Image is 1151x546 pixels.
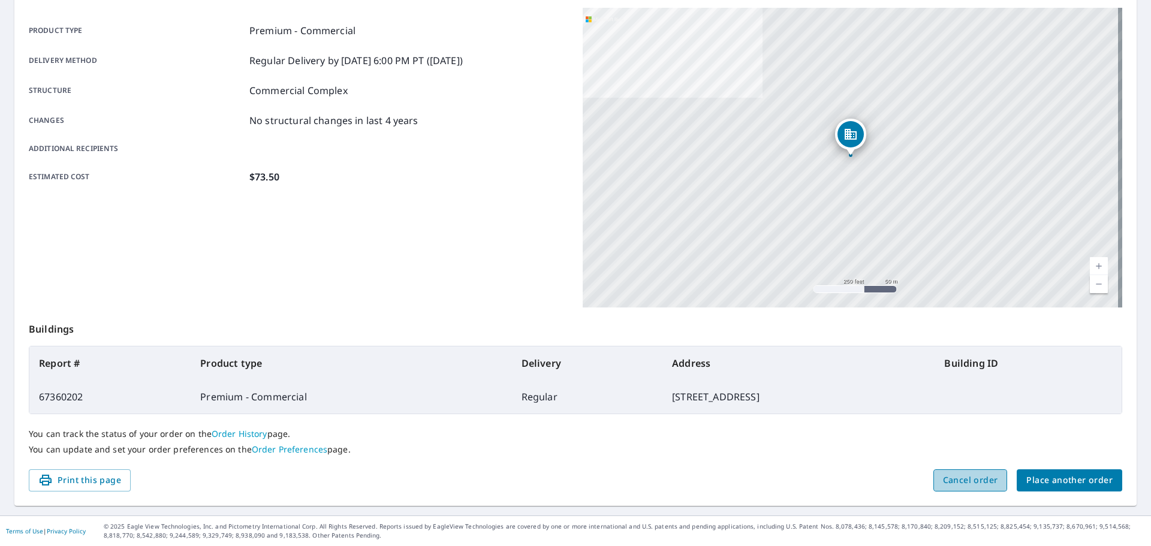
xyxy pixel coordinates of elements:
[249,170,279,184] p: $73.50
[29,444,1122,455] p: You can update and set your order preferences on the page.
[29,307,1122,346] p: Buildings
[249,23,355,38] p: Premium - Commercial
[29,113,245,128] p: Changes
[1026,473,1113,488] span: Place another order
[662,346,935,380] th: Address
[1017,469,1122,491] button: Place another order
[29,143,245,154] p: Additional recipients
[835,119,866,156] div: Dropped pin, building 1, Commercial property, 16700 Keystone Blvd Parker, CO 80134
[191,380,511,414] td: Premium - Commercial
[249,53,463,68] p: Regular Delivery by [DATE] 6:00 PM PT ([DATE])
[29,53,245,68] p: Delivery method
[512,346,662,380] th: Delivery
[6,527,43,535] a: Terms of Use
[191,346,511,380] th: Product type
[29,23,245,38] p: Product type
[512,380,662,414] td: Regular
[943,473,998,488] span: Cancel order
[38,473,121,488] span: Print this page
[249,113,418,128] p: No structural changes in last 4 years
[29,429,1122,439] p: You can track the status of your order on the page.
[47,527,86,535] a: Privacy Policy
[935,346,1122,380] th: Building ID
[29,469,131,491] button: Print this page
[662,380,935,414] td: [STREET_ADDRESS]
[104,522,1145,540] p: © 2025 Eagle View Technologies, Inc. and Pictometry International Corp. All Rights Reserved. Repo...
[29,380,191,414] td: 67360202
[249,83,348,98] p: Commercial Complex
[933,469,1008,491] button: Cancel order
[29,346,191,380] th: Report #
[6,527,86,535] p: |
[252,444,327,455] a: Order Preferences
[29,83,245,98] p: Structure
[1090,257,1108,275] a: Current Level 17, Zoom In
[212,428,267,439] a: Order History
[29,170,245,184] p: Estimated cost
[1090,275,1108,293] a: Current Level 17, Zoom Out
